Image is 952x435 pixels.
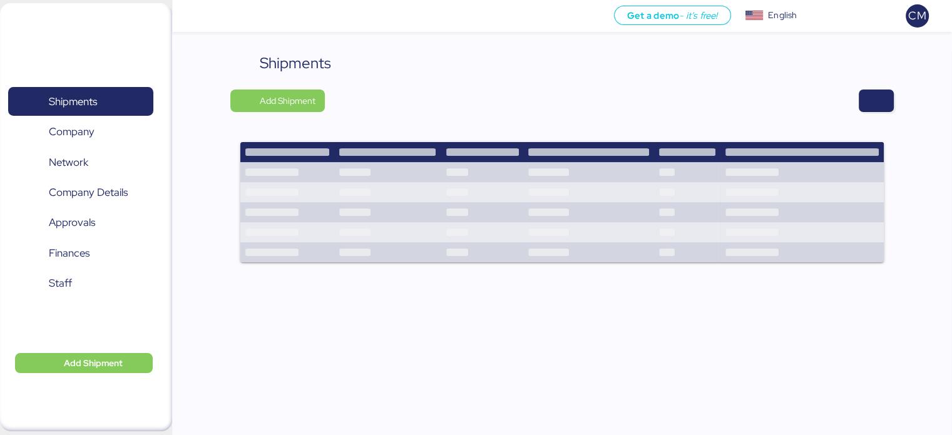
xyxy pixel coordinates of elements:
span: Add Shipment [259,93,315,108]
span: Staff [49,274,72,292]
a: Network [8,148,153,177]
span: Add Shipment [64,356,123,371]
a: Company Details [8,178,153,207]
span: Approvals [49,213,95,232]
button: Menu [180,6,201,27]
div: Shipments [259,52,330,74]
a: Approvals [8,208,153,237]
span: Finances [49,244,90,262]
button: Add Shipment [15,353,153,373]
span: CM [908,8,926,24]
div: English [768,9,797,22]
span: Company Details [49,183,128,202]
a: Company [8,118,153,146]
a: Staff [8,269,153,298]
a: Shipments [8,87,153,116]
button: Add Shipment [230,90,325,112]
span: Company [49,123,95,141]
span: Network [49,153,88,171]
a: Finances [8,239,153,268]
span: Shipments [49,93,97,111]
